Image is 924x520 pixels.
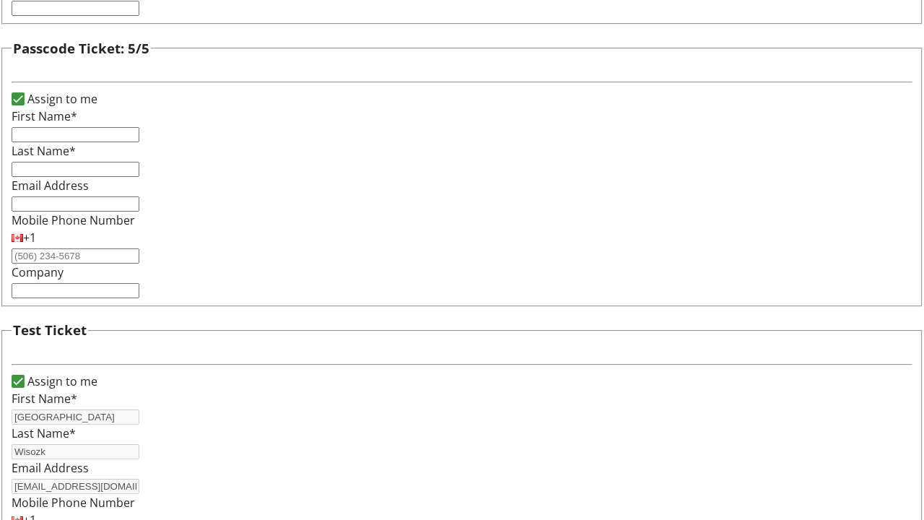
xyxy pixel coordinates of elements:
[12,425,76,441] label: Last Name*
[12,264,64,280] label: Company
[25,90,97,108] label: Assign to me
[12,143,76,159] label: Last Name*
[12,178,89,194] label: Email Address
[12,495,135,511] label: Mobile Phone Number
[12,108,77,124] label: First Name*
[13,320,87,340] h3: Test Ticket
[12,212,135,228] label: Mobile Phone Number
[12,460,89,476] label: Email Address
[25,373,97,390] label: Assign to me
[12,391,77,407] label: First Name*
[12,248,139,264] input: (506) 234-5678
[13,38,149,58] h3: Passcode Ticket: 5/5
